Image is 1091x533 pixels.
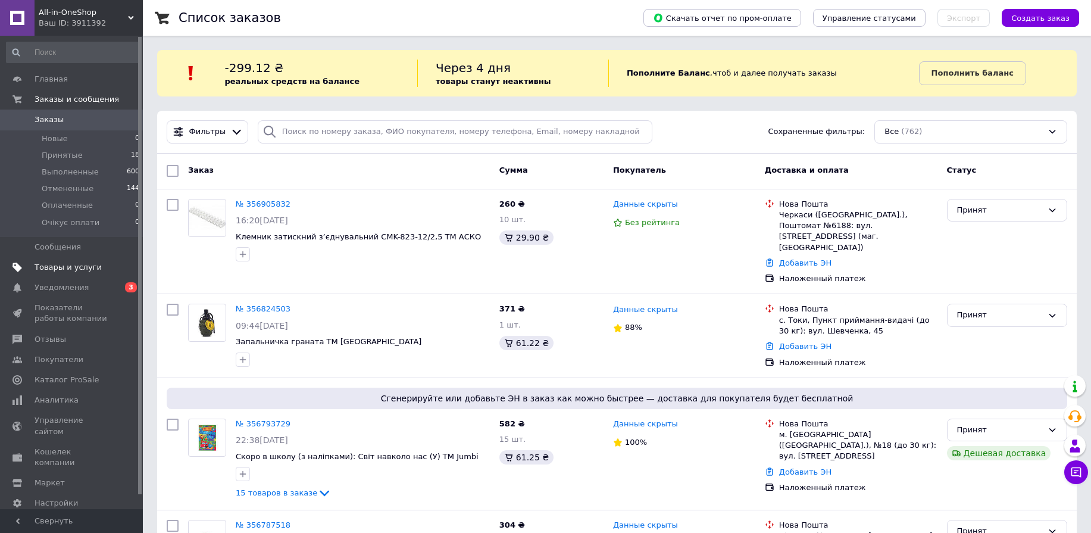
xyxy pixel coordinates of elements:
[613,199,678,210] a: Данные скрыты
[236,232,481,241] a: Клемник затискний з’єднувальний CMK-823-12/2,5 ТМ АСКО
[35,478,65,488] span: Маркет
[39,18,143,29] div: Ваш ID: 3911392
[35,415,110,437] span: Управление сайтом
[42,167,99,177] span: Выполненные
[947,166,977,174] span: Статус
[135,133,139,144] span: 0
[499,215,526,224] span: 10 шт.
[765,166,849,174] span: Доставка и оплата
[499,166,528,174] span: Сумма
[919,61,1026,85] a: Пополнить баланс
[6,42,140,63] input: Поиск
[779,315,937,336] div: с. Токи, Пункт приймання-видачі (до 30 кг): вул. Шевченка, 45
[901,127,922,136] span: (762)
[188,419,226,457] a: Фото товару
[779,467,831,476] a: Добавить ЭН
[42,217,99,228] span: Очікує оплати
[35,114,64,125] span: Заказы
[1002,9,1079,27] button: Создать заказ
[779,273,937,284] div: Наложенный платеж
[188,166,214,174] span: Заказ
[499,304,525,313] span: 371 ₴
[35,395,79,406] span: Аналитика
[224,61,283,75] span: -299.12 ₴
[1064,460,1088,484] button: Чат с покупателем
[125,282,137,292] span: 3
[236,419,290,428] a: № 356793729
[608,60,919,87] div: , чтоб и далее получать заказы
[42,150,83,161] span: Принятые
[189,309,226,337] img: Фото товару
[957,424,1043,437] div: Принят
[35,354,83,365] span: Покупатели
[779,199,937,210] div: Нова Пошта
[127,167,139,177] span: 600
[947,446,1051,460] div: Дешевая доставка
[957,204,1043,217] div: Принят
[236,337,421,346] a: Запальничка граната ТМ [GEOGRAPHIC_DATA]
[188,199,226,237] a: Фото товару
[127,183,139,194] span: 144
[990,13,1079,22] a: Создать заказ
[171,392,1062,404] span: Сгенерируйте или добавьте ЭН в заказ как можно быстрее — доставка для покупателя будет бесплатной
[625,218,680,227] span: Без рейтинга
[35,303,110,324] span: Показатели работы компании
[779,419,937,429] div: Нова Пошта
[613,304,678,316] a: Данные скрыты
[188,304,226,342] a: Фото товару
[35,282,89,293] span: Уведомления
[499,450,554,465] div: 61.25 ₴
[779,520,937,531] div: Нова Пошта
[499,336,554,350] div: 61.22 ₴
[779,304,937,314] div: Нова Пошта
[131,150,139,161] span: 18
[625,438,647,447] span: 100%
[779,429,937,462] div: м. [GEOGRAPHIC_DATA] ([GEOGRAPHIC_DATA].), №18 (до 30 кг): вул. [STREET_ADDRESS]
[35,242,81,253] span: Сообщения
[39,7,128,18] span: All-in-OneShop
[236,304,290,313] a: № 356824503
[779,342,831,351] a: Добавить ЭН
[189,126,226,138] span: Фильтры
[35,447,110,468] span: Кошелек компании
[236,488,332,497] a: 15 товаров в заказе
[884,126,899,138] span: Все
[236,200,290,208] a: № 356905832
[957,309,1043,322] div: Принят
[931,68,1014,77] b: Пополнить баланс
[42,200,93,211] span: Оплаченные
[499,435,526,444] span: 15 шт.
[627,68,710,77] b: Пополните Баланс
[179,11,281,25] h1: Список заказов
[236,435,288,445] span: 22:38[DATE]
[653,13,792,23] span: Скачать отчет по пром-оплате
[768,126,865,138] span: Сохраненные фильтры:
[643,9,801,27] button: Скачать отчет по пром-оплате
[779,258,831,267] a: Добавить ЭН
[236,452,479,461] a: Скоро в школу (з наліпками): Світ навколо нас (У) ТМ Jumbi
[35,498,78,509] span: Настройки
[35,94,119,105] span: Заказы и сообщения
[135,217,139,228] span: 0
[189,204,226,232] img: Фото товару
[823,14,916,23] span: Управление статусами
[499,320,521,329] span: 1 шт.
[436,61,511,75] span: Через 4 дня
[613,166,666,174] span: Покупатель
[779,357,937,368] div: Наложенный платеж
[258,120,653,144] input: Поиск по номеру заказа, ФИО покупателя, номеру телефона, Email, номеру накладной
[236,520,290,529] a: № 356787518
[236,216,288,225] span: 16:20[DATE]
[236,321,288,331] span: 09:44[DATE]
[613,520,678,531] a: Данные скрыты
[35,375,99,385] span: Каталог ProSale
[135,200,139,211] span: 0
[182,64,200,82] img: :exclamation:
[813,9,926,27] button: Управление статусами
[779,210,937,253] div: Черкаси ([GEOGRAPHIC_DATA].), Поштомат №6188: вул. [STREET_ADDRESS] (маг. [GEOGRAPHIC_DATA])
[35,334,66,345] span: Отзывы
[436,77,551,86] b: товары станут неактивны
[499,200,525,208] span: 260 ₴
[625,323,642,332] span: 88%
